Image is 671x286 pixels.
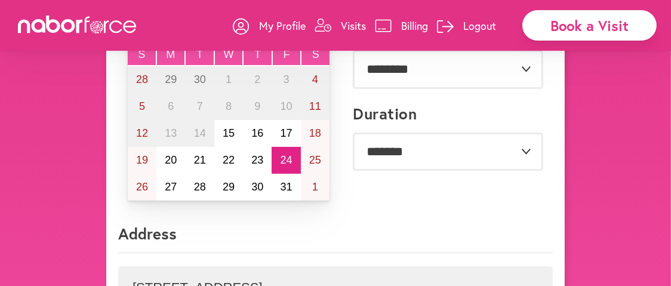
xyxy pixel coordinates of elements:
abbr: September 29, 2025 [165,73,177,85]
abbr: October 5, 2025 [139,100,145,112]
button: October 11, 2025 [301,93,330,120]
p: Visits [341,19,366,33]
div: Book a Visit [522,10,657,41]
abbr: October 20, 2025 [165,154,177,166]
button: October 16, 2025 [243,120,272,147]
abbr: October 12, 2025 [136,127,148,139]
abbr: October 31, 2025 [281,181,293,193]
abbr: November 1, 2025 [312,181,318,193]
abbr: October 15, 2025 [223,127,235,139]
abbr: October 13, 2025 [165,127,177,139]
button: September 28, 2025 [128,66,156,93]
abbr: October 10, 2025 [281,100,293,112]
abbr: October 18, 2025 [309,127,321,139]
button: October 30, 2025 [243,174,272,201]
abbr: October 23, 2025 [251,154,263,166]
button: October 20, 2025 [156,147,185,174]
abbr: October 24, 2025 [281,154,293,166]
abbr: October 2, 2025 [254,73,260,85]
a: Logout [437,8,496,44]
abbr: October 19, 2025 [136,154,148,166]
button: October 6, 2025 [156,93,185,120]
button: October 5, 2025 [128,93,156,120]
button: September 29, 2025 [156,66,185,93]
abbr: September 30, 2025 [194,73,206,85]
button: October 4, 2025 [301,66,330,93]
button: November 1, 2025 [301,174,330,201]
button: October 14, 2025 [186,120,214,147]
button: October 26, 2025 [128,174,156,201]
button: October 12, 2025 [128,120,156,147]
abbr: Saturday [312,48,319,60]
abbr: October 16, 2025 [251,127,263,139]
p: Address [118,223,553,253]
p: Billing [401,19,428,33]
abbr: October 3, 2025 [284,73,290,85]
button: October 21, 2025 [186,147,214,174]
button: October 13, 2025 [156,120,185,147]
a: Visits [315,8,366,44]
abbr: October 9, 2025 [254,100,260,112]
abbr: Friday [284,48,290,60]
abbr: Thursday [254,48,261,60]
button: October 29, 2025 [214,174,243,201]
a: My Profile [233,8,306,44]
abbr: Wednesday [224,48,234,60]
button: October 7, 2025 [186,93,214,120]
button: October 27, 2025 [156,174,185,201]
abbr: October 30, 2025 [251,181,263,193]
button: October 23, 2025 [243,147,272,174]
p: Logout [463,19,496,33]
abbr: October 21, 2025 [194,154,206,166]
abbr: September 28, 2025 [136,73,148,85]
label: Duration [353,104,417,123]
button: October 31, 2025 [272,174,300,201]
abbr: October 25, 2025 [309,154,321,166]
abbr: October 17, 2025 [281,127,293,139]
abbr: Monday [166,48,175,60]
button: October 17, 2025 [272,120,300,147]
a: Billing [375,8,428,44]
button: October 15, 2025 [214,120,243,147]
button: October 8, 2025 [214,93,243,120]
button: October 2, 2025 [243,66,272,93]
button: October 19, 2025 [128,147,156,174]
button: October 28, 2025 [186,174,214,201]
abbr: October 7, 2025 [197,100,203,112]
abbr: Tuesday [196,48,203,60]
button: October 3, 2025 [272,66,300,93]
abbr: October 22, 2025 [223,154,235,166]
abbr: October 1, 2025 [226,73,232,85]
abbr: October 4, 2025 [312,73,318,85]
abbr: October 6, 2025 [168,100,174,112]
abbr: October 27, 2025 [165,181,177,193]
button: October 22, 2025 [214,147,243,174]
abbr: October 26, 2025 [136,181,148,193]
abbr: Sunday [138,48,145,60]
button: October 1, 2025 [214,66,243,93]
abbr: October 11, 2025 [309,100,321,112]
p: My Profile [259,19,306,33]
button: October 9, 2025 [243,93,272,120]
button: October 18, 2025 [301,120,330,147]
button: October 24, 2025 [272,147,300,174]
button: October 10, 2025 [272,93,300,120]
button: October 25, 2025 [301,147,330,174]
abbr: October 8, 2025 [226,100,232,112]
abbr: October 14, 2025 [194,127,206,139]
abbr: October 28, 2025 [194,181,206,193]
abbr: October 29, 2025 [223,181,235,193]
button: September 30, 2025 [186,66,214,93]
